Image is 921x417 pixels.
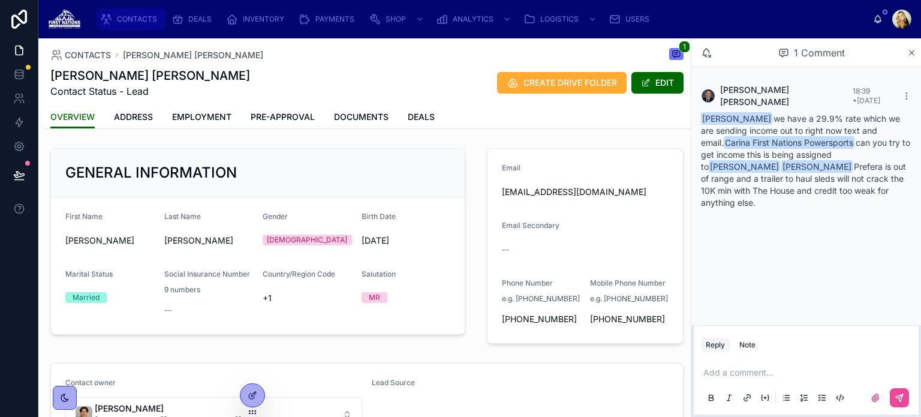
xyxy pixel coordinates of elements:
button: EDIT [631,72,684,94]
span: Contact owner [65,378,116,387]
span: Last Name [164,212,201,221]
div: [DEMOGRAPHIC_DATA] [267,235,347,245]
span: Marital Status [65,269,113,278]
span: OVERVIEW [50,111,95,123]
a: PRE-APPROVAL [251,106,315,130]
span: [PERSON_NAME] [164,235,254,247]
span: 1 [679,41,690,53]
span: -- [164,304,171,316]
a: OVERVIEW [50,106,95,129]
span: Email [502,163,520,172]
span: Carina First Nations Powersports [724,136,854,149]
a: INVENTORY [222,8,293,30]
span: [EMAIL_ADDRESS][DOMAIN_NAME] [502,186,669,198]
button: 1 [669,48,684,62]
span: [PHONE_NUMBER] [502,313,580,325]
span: 1 Comment [794,46,845,60]
span: e.g. [PHONE_NUMBER] [502,294,580,304]
a: SHOP [365,8,430,30]
span: +1 [263,292,352,304]
a: PAYMENTS [295,8,363,30]
button: Note [735,338,760,352]
span: Gender [263,212,288,221]
span: DEALS [408,111,435,123]
span: LOGISTICS [540,14,579,24]
span: -- [502,244,509,256]
span: ADDRESS [114,111,153,123]
span: Country/Region Code [263,269,335,278]
a: DOCUMENTS [334,106,389,130]
span: Email Secondary [502,221,559,230]
span: [PERSON_NAME] [65,235,155,247]
a: DEALS [168,8,220,30]
span: PRE-APPROVAL [251,111,315,123]
span: PAYMENTS [315,14,354,24]
h2: GENERAL INFORMATION [65,163,237,182]
span: [PERSON_NAME] [701,112,772,125]
span: CREATE DRIVE FOLDER [523,77,617,89]
button: Reply [701,338,730,352]
img: App logo [48,10,81,29]
div: scrollable content [91,6,873,32]
span: Contact Status - Lead [50,84,250,98]
span: Salutation [362,269,396,278]
a: [PERSON_NAME] [PERSON_NAME] [123,49,263,61]
span: [DATE] [362,235,451,247]
div: Note [739,340,756,350]
a: CONTACTS [97,8,165,30]
a: CONTACTS [50,49,111,61]
span: [PERSON_NAME] [PERSON_NAME] [720,84,853,108]
span: INVENTORY [243,14,284,24]
span: [PERSON_NAME] [95,403,287,415]
a: DEALS [408,106,435,130]
span: 9 numbers [164,285,200,295]
span: e.g. [PHONE_NUMBER] [590,294,668,304]
span: Lead Source [372,378,415,387]
span: ANALYTICS [453,14,493,24]
span: we have a 29.9% rate which we are sending income out to right now text and email. can you try to ... [701,113,910,208]
a: USERS [605,8,658,30]
h1: [PERSON_NAME] [PERSON_NAME] [50,67,250,84]
span: 18:39 • [DATE] [853,86,880,105]
div: Married [73,292,100,303]
span: DEALS [188,14,212,24]
a: ADDRESS [114,106,153,130]
a: LOGISTICS [520,8,603,30]
span: Mobile Phone Number [590,278,666,287]
span: CONTACTS [65,49,111,61]
button: CREATE DRIVE FOLDER [497,72,627,94]
span: USERS [625,14,649,24]
span: [PERSON_NAME] [781,160,853,173]
span: CONTACTS [117,14,157,24]
span: [PHONE_NUMBER] [590,313,669,325]
span: DOCUMENTS [334,111,389,123]
span: Social Insurance Number [164,269,250,278]
span: First Name [65,212,103,221]
span: Birth Date [362,212,396,221]
span: SHOP [386,14,406,24]
span: Phone Number [502,278,553,287]
a: ANALYTICS [432,8,517,30]
a: EMPLOYMENT [172,106,231,130]
div: MR [369,292,380,303]
span: EMPLOYMENT [172,111,231,123]
span: [PERSON_NAME] [709,160,780,173]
